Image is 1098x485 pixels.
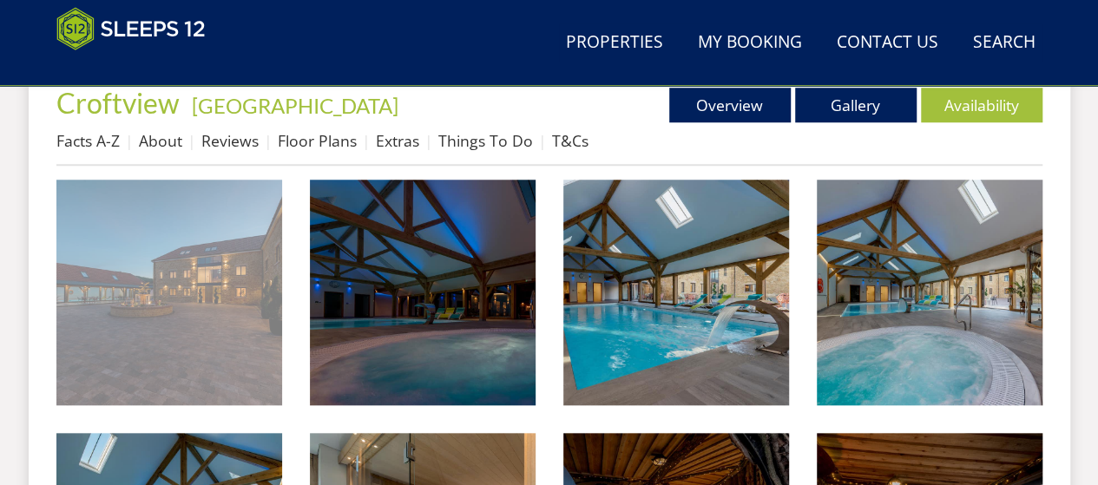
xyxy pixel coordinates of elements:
a: Croftview [56,86,185,120]
a: Reviews [201,130,259,151]
img: Sleeps 12 [56,7,206,50]
a: Properties [559,23,670,62]
span: - [185,93,398,118]
a: Facts A-Z [56,130,120,151]
iframe: Customer reviews powered by Trustpilot [48,61,230,75]
a: Things To Do [438,130,533,151]
a: Floor Plans [278,130,357,151]
a: T&Cs [552,130,588,151]
img: Croftview - Group accommodation with a private indoor pool [563,180,789,405]
a: My Booking [691,23,809,62]
a: [GEOGRAPHIC_DATA] [192,93,398,118]
img: Croftview - A private spa hall with a pool, hot tub and sauna [310,180,536,405]
a: Gallery [795,88,917,122]
a: About [139,130,182,151]
a: Extras [376,130,419,151]
span: Croftview [56,86,180,120]
img: Croftview - The sunken hot tub is in the spa hall [817,180,1042,405]
img: Croftview - Holiday house sleeps up to 30 with a private pool [56,180,282,405]
a: Contact Us [830,23,945,62]
a: Availability [921,88,1042,122]
a: Search [966,23,1042,62]
a: Overview [669,88,791,122]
